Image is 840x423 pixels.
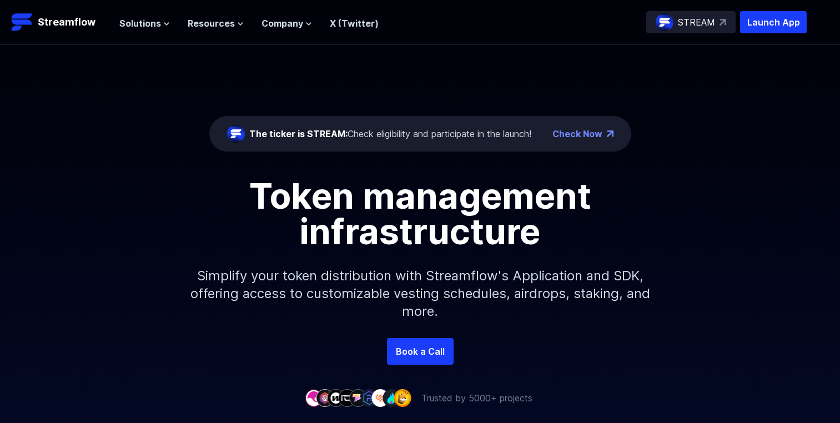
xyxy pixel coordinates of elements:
[316,389,334,406] img: company-2
[383,389,400,406] img: company-8
[740,11,807,33] button: Launch App
[119,17,161,30] span: Solutions
[261,17,303,30] span: Company
[249,128,348,139] span: The ticker is STREAM:
[119,17,170,30] button: Solutions
[387,338,454,365] a: Book a Call
[607,130,613,137] img: top-right-arrow.png
[349,389,367,406] img: company-5
[188,17,244,30] button: Resources
[261,17,312,30] button: Company
[552,127,602,140] a: Check Now
[305,389,323,406] img: company-1
[249,127,531,140] div: Check eligibility and participate in the launch!
[188,17,235,30] span: Resources
[327,389,345,406] img: company-3
[330,18,379,29] a: X (Twitter)
[170,178,670,249] h1: Token management infrastructure
[11,11,33,33] img: Streamflow Logo
[227,125,245,143] img: streamflow-logo-circle.png
[38,14,95,30] p: Streamflow
[720,19,726,26] img: top-right-arrow.svg
[421,391,532,405] p: Trusted by 5000+ projects
[371,389,389,406] img: company-7
[656,13,673,31] img: streamflow-logo-circle.png
[11,11,108,33] a: Streamflow
[646,11,736,33] a: STREAM
[678,16,715,29] p: STREAM
[394,389,411,406] img: company-9
[360,389,378,406] img: company-6
[182,249,659,338] p: Simplify your token distribution with Streamflow's Application and SDK, offering access to custom...
[338,389,356,406] img: company-4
